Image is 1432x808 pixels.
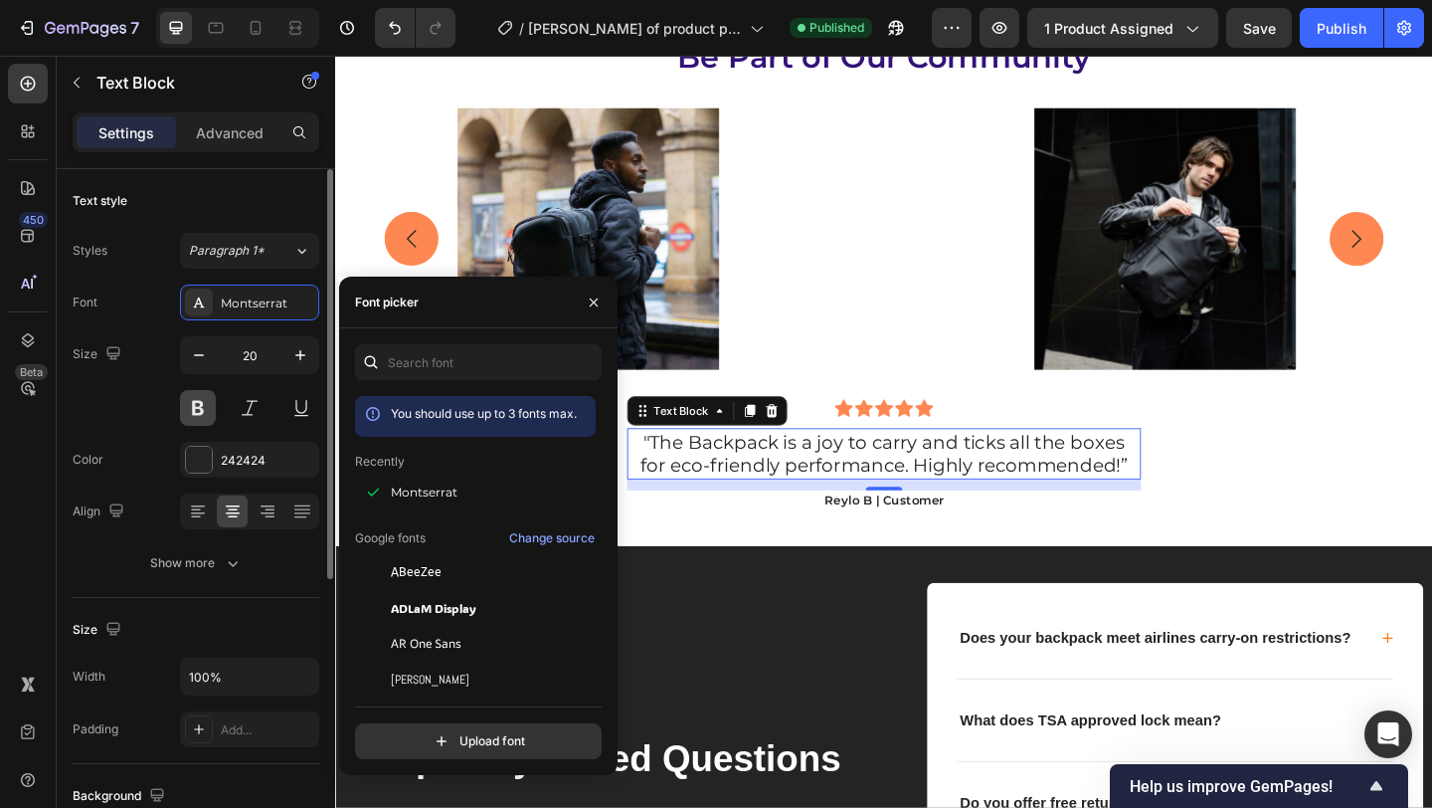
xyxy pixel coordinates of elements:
button: Save [1226,8,1292,48]
span: 1 product assigned [1044,18,1173,39]
span: Paragraph 1* [189,242,265,260]
div: Text Block [342,377,410,395]
button: Show survey - Help us improve GemPages! [1130,774,1388,798]
p: Does your backpack meet airlines carry-on restrictions? [679,624,1105,643]
span: Help us improve GemPages! [1130,777,1364,796]
p: "The Backpack is a joy to carry and ticks all the boxes for eco-friendly performance. Highly reco... [319,407,874,459]
div: Align [73,499,128,525]
p: Frequently Asked Questions [12,738,580,790]
p: What does TSA approved lock mean? [679,713,964,732]
button: Change source [508,526,596,550]
p: 7 [130,16,139,40]
img: vacuum compression backpack when compressed [133,57,418,341]
span: AR One Sans [391,635,461,653]
img: vacuum compression backpack [761,57,1045,341]
input: Auto [181,659,318,695]
p: Got Questions? [12,699,580,723]
button: Paragraph 1* [180,233,319,269]
div: Text style [73,192,127,210]
div: Upload font [432,731,525,751]
button: Publish [1300,8,1383,48]
div: Padding [73,720,118,738]
button: 1 product assigned [1027,8,1218,48]
p: Advanced [196,122,264,143]
button: 7 [8,8,148,48]
button: Carousel Next Arrow [1081,169,1141,229]
div: Show more [150,553,243,573]
input: Search font [355,344,602,380]
div: Undo/Redo [375,8,455,48]
div: Color [73,451,103,469]
span: You should use up to 3 fonts max. [391,406,577,421]
strong: Reylo B | Customer [532,475,661,491]
p: Settings [98,122,154,143]
p: Text Block [96,71,266,95]
div: Width [73,668,105,686]
span: Save [1243,20,1276,37]
div: Add... [221,721,314,739]
div: Publish [1317,18,1366,39]
div: Montserrat [221,295,314,312]
p: Recently [355,453,405,471]
div: Font picker [355,294,419,311]
span: Published [809,19,864,37]
div: Size [73,341,125,368]
div: Change source [509,529,595,547]
button: Upload font [355,723,602,759]
span: [PERSON_NAME] [391,671,469,689]
div: Styles [73,242,107,260]
span: / [519,18,524,39]
span: Montserrat [391,484,457,502]
span: [PERSON_NAME] of product page [528,18,742,39]
span: ABeeZee [391,563,442,581]
div: Open Intercom Messenger [1364,710,1412,758]
div: Beta [15,364,48,380]
button: Carousel Back Arrow [53,169,112,229]
div: 242424 [221,452,314,470]
iframe: Design area [335,56,1432,808]
div: Font [73,294,97,311]
div: 450 [19,212,48,228]
button: Show more [73,545,319,581]
p: Google fonts [355,529,426,547]
span: ADLaM Display [391,599,476,617]
div: Size [73,617,125,644]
